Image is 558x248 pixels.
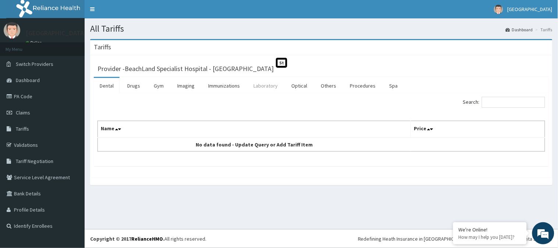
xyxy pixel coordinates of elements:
li: Tariffs [534,26,552,33]
a: Imaging [171,78,200,93]
a: Drugs [121,78,146,93]
a: Gym [148,78,170,93]
a: Laboratory [248,78,284,93]
a: Dashboard [506,26,533,33]
span: Dashboard [16,77,40,84]
h3: Provider - BeachLand Specialist Hospital - [GEOGRAPHIC_DATA] [97,65,274,72]
img: User Image [494,5,503,14]
a: Procedures [344,78,382,93]
input: Search: [482,97,545,108]
span: Switch Providers [16,61,53,67]
a: Online [26,40,43,45]
strong: Copyright © 2017 . [90,235,164,242]
th: Price [411,121,545,138]
span: Tariff Negotiation [16,158,53,164]
span: Claims [16,109,30,116]
a: Spa [384,78,404,93]
div: We're Online! [459,226,521,233]
a: Dental [94,78,120,93]
a: Immunizations [202,78,246,93]
h3: Tariffs [94,44,111,50]
p: How may I help you today? [459,234,521,240]
a: Others [315,78,342,93]
label: Search: [463,97,545,108]
span: Tariffs [16,125,29,132]
footer: All rights reserved. [85,229,558,248]
a: Optical [285,78,313,93]
div: Redefining Heath Insurance in [GEOGRAPHIC_DATA] using Telemedicine and Data Science! [358,235,552,242]
h1: All Tariffs [90,24,552,33]
img: User Image [4,22,20,39]
th: Name [98,121,411,138]
td: No data found - Update Query or Add Tariff Item [98,138,411,152]
span: [GEOGRAPHIC_DATA] [508,6,552,13]
span: St [276,58,287,68]
a: RelianceHMO [131,235,163,242]
p: [GEOGRAPHIC_DATA] [26,30,86,36]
